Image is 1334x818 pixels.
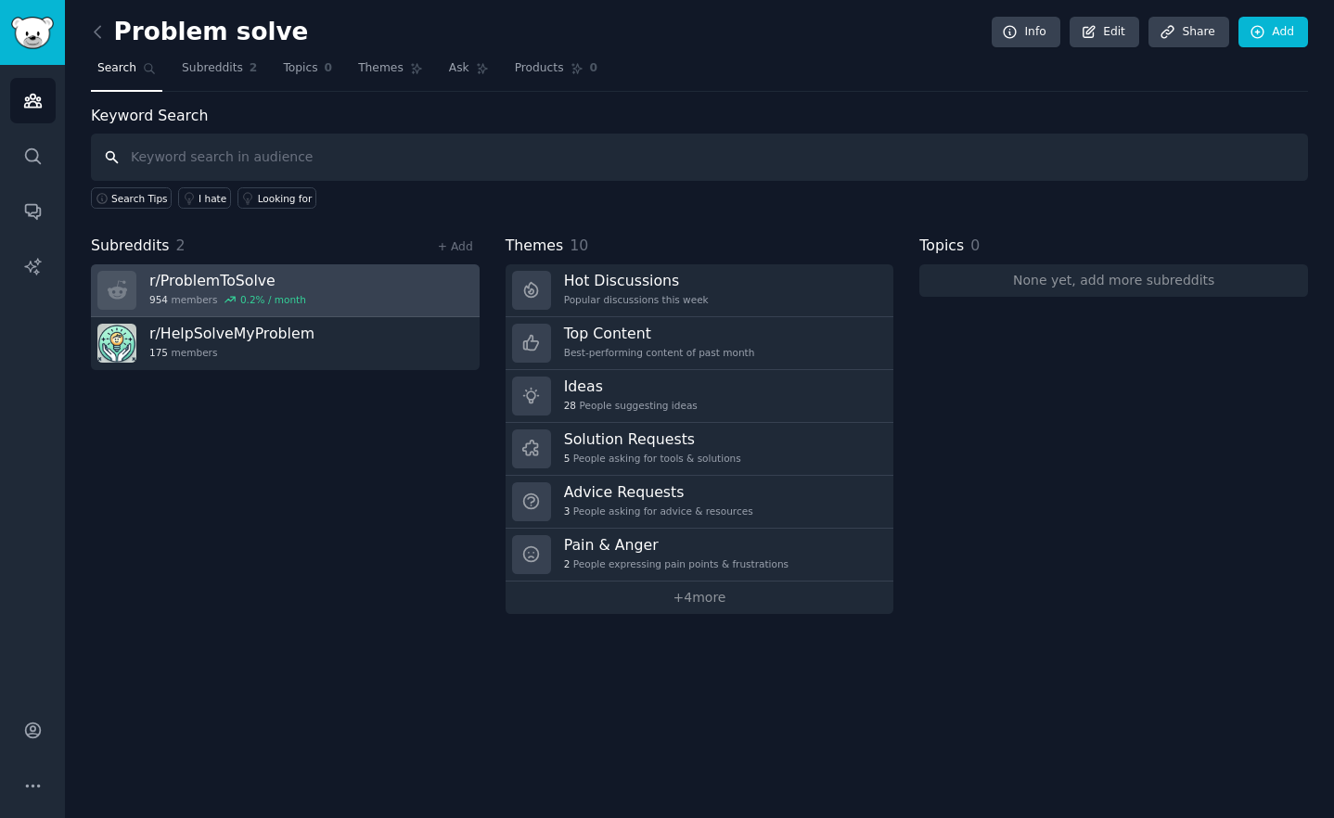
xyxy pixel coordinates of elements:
a: r/HelpSolveMyProblem175members [91,317,480,370]
a: Looking for [237,187,316,209]
div: 0.2 % / month [240,293,306,306]
span: Topics [283,60,317,77]
a: Hot DiscussionsPopular discussions this week [506,264,894,317]
button: Search Tips [91,187,172,209]
div: Looking for [258,192,313,205]
span: 0 [590,60,598,77]
div: Popular discussions this week [564,293,709,306]
div: People asking for tools & solutions [564,452,741,465]
a: Ask [443,54,495,92]
span: Subreddits [91,235,170,258]
a: Edit [1070,17,1139,48]
div: People expressing pain points & frustrations [564,557,789,570]
a: Themes [352,54,430,92]
div: People asking for advice & resources [564,505,753,518]
span: Search Tips [111,192,168,205]
span: Subreddits [182,60,243,77]
img: GummySearch logo [11,17,54,49]
span: 0 [325,60,333,77]
span: 5 [564,452,571,465]
span: Products [515,60,564,77]
a: Pain & Anger2People expressing pain points & frustrations [506,529,894,582]
div: People suggesting ideas [564,399,698,412]
a: Search [91,54,162,92]
div: members [149,293,306,306]
a: Info [992,17,1060,48]
a: Share [1148,17,1228,48]
h3: Pain & Anger [564,535,789,555]
span: 0 [970,236,980,254]
div: I hate [199,192,226,205]
a: I hate [178,187,231,209]
a: +4more [506,582,894,614]
a: Top ContentBest-performing content of past month [506,317,894,370]
span: Themes [358,60,404,77]
a: Ideas28People suggesting ideas [506,370,894,423]
a: Topics0 [276,54,339,92]
span: Ask [449,60,469,77]
h3: Hot Discussions [564,271,709,290]
div: members [149,346,314,359]
input: Keyword search in audience [91,134,1308,181]
span: 175 [149,346,168,359]
a: None yet, add more subreddits [919,264,1308,297]
a: r/ProblemToSolve954members0.2% / month [91,264,480,317]
label: Keyword Search [91,107,208,124]
h3: r/ ProblemToSolve [149,271,306,290]
span: 954 [149,293,168,306]
img: HelpSolveMyProblem [97,324,136,363]
span: Themes [506,235,564,258]
a: Add [1238,17,1308,48]
h3: Advice Requests [564,482,753,502]
span: Search [97,60,136,77]
a: + Add [438,240,473,253]
h2: Problem solve [91,18,308,47]
span: 2 [250,60,258,77]
h3: Ideas [564,377,698,396]
span: 2 [564,557,571,570]
span: 3 [564,505,571,518]
a: Advice Requests3People asking for advice & resources [506,476,894,529]
div: Best-performing content of past month [564,346,755,359]
a: Products0 [508,54,604,92]
span: Topics [919,235,964,258]
span: 10 [570,236,588,254]
h3: Top Content [564,324,755,343]
a: Solution Requests5People asking for tools & solutions [506,423,894,476]
h3: r/ HelpSolveMyProblem [149,324,314,343]
span: 2 [176,236,186,254]
a: Subreddits2 [175,54,263,92]
h3: Solution Requests [564,429,741,449]
span: 28 [564,399,576,412]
